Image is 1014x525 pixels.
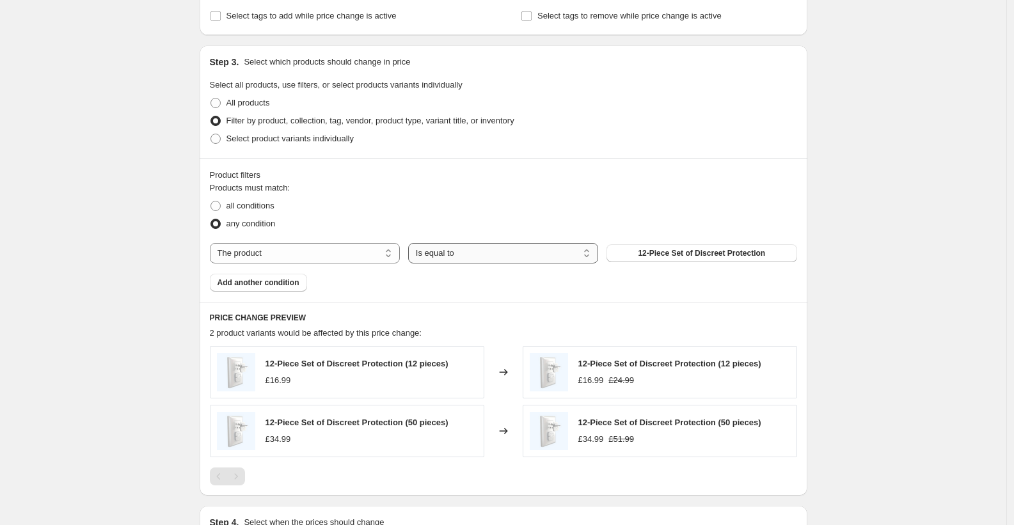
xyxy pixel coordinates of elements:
span: 12-Piece Set of Discreet Protection (12 pieces) [578,359,761,368]
span: 12-Piece Set of Discreet Protection (12 pieces) [265,359,448,368]
span: Filter by product, collection, tag, vendor, product type, variant title, or inventory [226,116,514,125]
span: All products [226,98,270,107]
button: 12-Piece Set of Discreet Protection [606,244,796,262]
span: Select tags to remove while price change is active [537,11,722,20]
div: Product filters [210,169,797,182]
h2: Step 3. [210,56,239,68]
span: Products must match: [210,183,290,192]
div: £16.99 [578,374,604,387]
span: 12-Piece Set of Discreet Protection (50 pieces) [265,418,448,427]
span: 12-Piece Set of Discreet Protection (50 pieces) [578,418,761,427]
span: all conditions [226,201,274,210]
img: vierkante-kindveilige-stopcontactbeschermers-eenvoudig-verwijderbaar-set-van-12-stuks-verborgen-h... [217,353,255,391]
img: vierkante-kindveilige-stopcontactbeschermers-eenvoudig-verwijderbaar-set-van-12-stuks-verborgen-h... [530,412,568,450]
p: Select which products should change in price [244,56,410,68]
h6: PRICE CHANGE PREVIEW [210,313,797,323]
img: vierkante-kindveilige-stopcontactbeschermers-eenvoudig-verwijderbaar-set-van-12-stuks-verborgen-h... [217,412,255,450]
span: Select all products, use filters, or select products variants individually [210,80,463,90]
img: vierkante-kindveilige-stopcontactbeschermers-eenvoudig-verwijderbaar-set-van-12-stuks-verborgen-h... [530,353,568,391]
div: £34.99 [578,433,604,446]
span: 12-Piece Set of Discreet Protection [638,248,765,258]
div: £16.99 [265,374,291,387]
span: any condition [226,219,276,228]
span: Select tags to add while price change is active [226,11,397,20]
strike: £51.99 [608,433,634,446]
button: Add another condition [210,274,307,292]
nav: Pagination [210,467,245,485]
strike: £24.99 [608,374,634,387]
span: 2 product variants would be affected by this price change: [210,328,422,338]
span: Add another condition [218,278,299,288]
span: Select product variants individually [226,134,354,143]
div: £34.99 [265,433,291,446]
